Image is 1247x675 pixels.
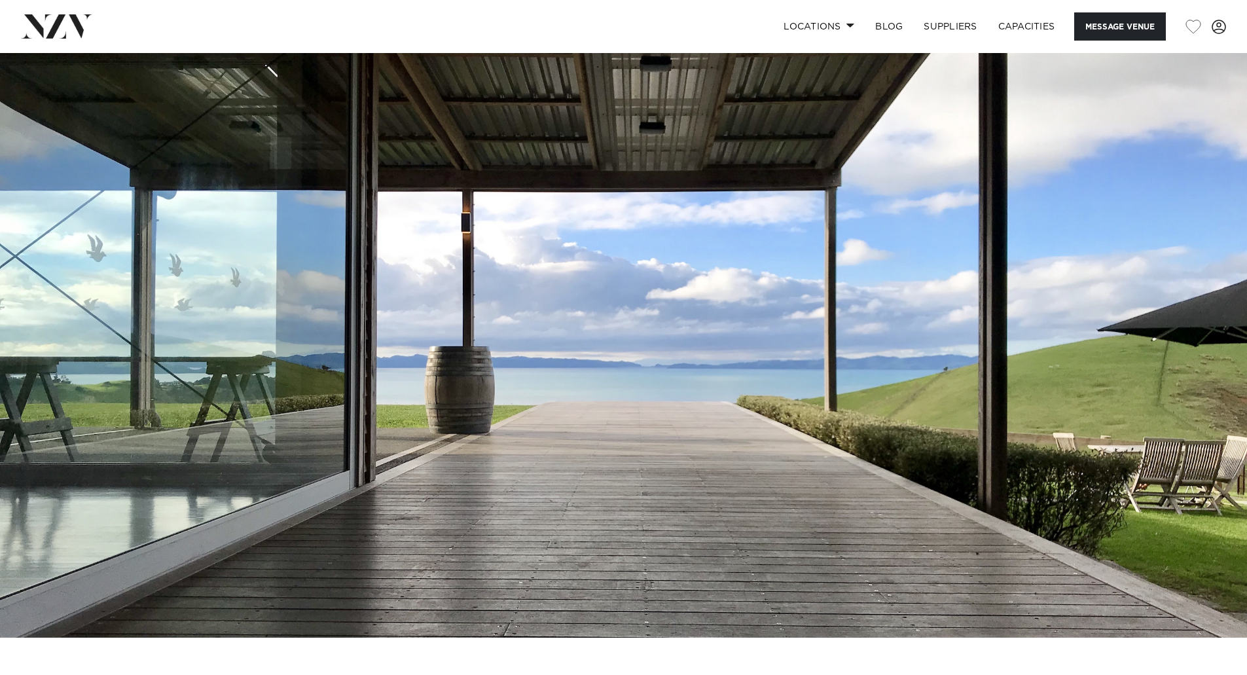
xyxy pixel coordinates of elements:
[913,12,987,41] a: SUPPLIERS
[21,14,92,38] img: nzv-logo.png
[988,12,1066,41] a: Capacities
[1074,12,1166,41] button: Message Venue
[865,12,913,41] a: BLOG
[773,12,865,41] a: Locations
